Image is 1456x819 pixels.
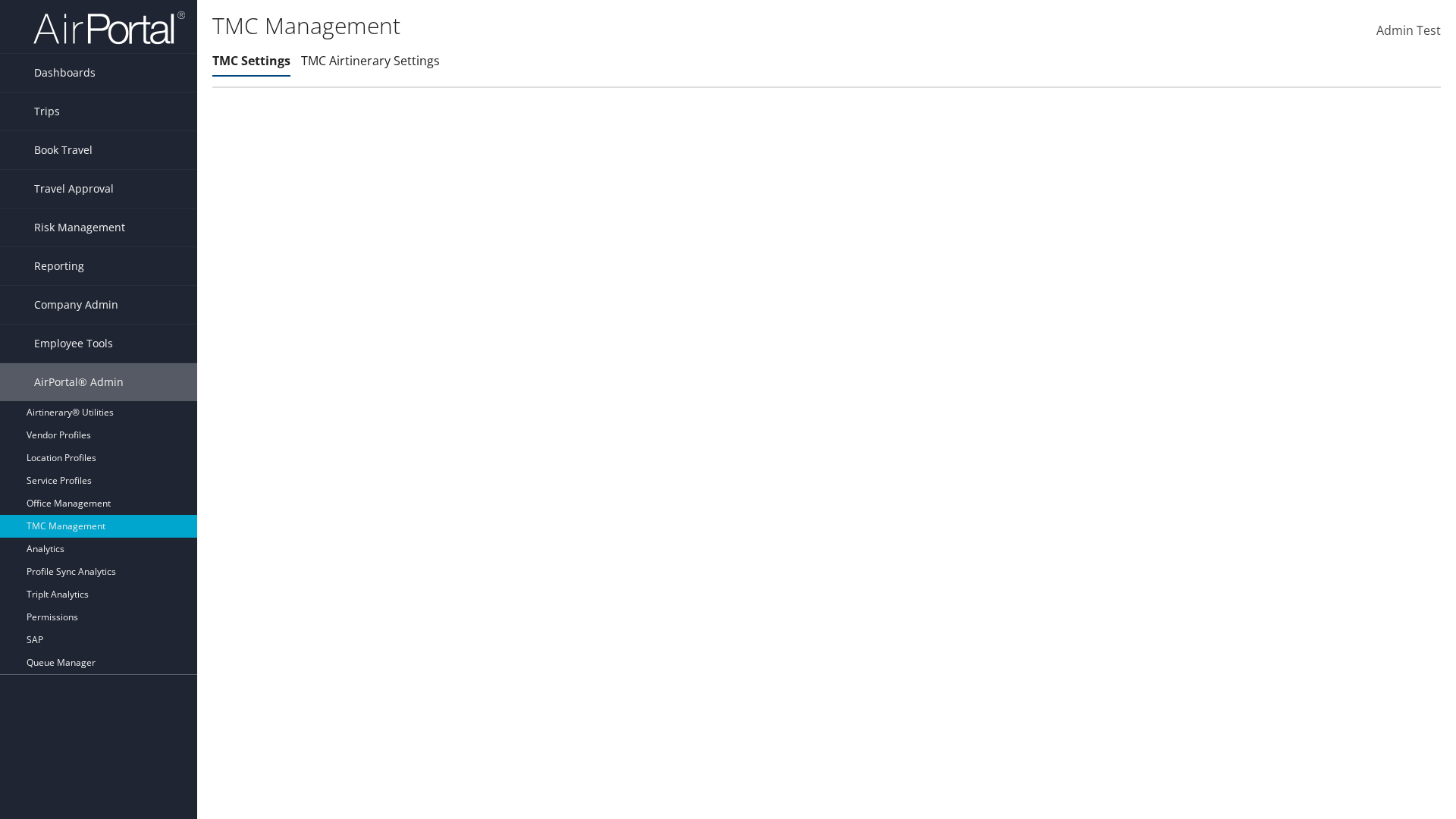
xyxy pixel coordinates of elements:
[34,286,118,324] span: Company Admin
[34,363,124,401] span: AirPortal® Admin
[33,10,185,45] img: airportal-logo.png
[34,247,84,285] span: Reporting
[34,209,125,246] span: Risk Management
[34,54,96,92] span: Dashboards
[212,10,1031,42] h1: TMC Management
[34,170,114,208] span: Travel Approval
[212,52,290,69] a: TMC Settings
[301,52,440,69] a: TMC Airtinerary Settings
[34,131,93,169] span: Book Travel
[34,325,113,362] span: Employee Tools
[1376,8,1441,55] a: Admin Test
[1376,22,1441,39] span: Admin Test
[34,93,60,130] span: Trips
